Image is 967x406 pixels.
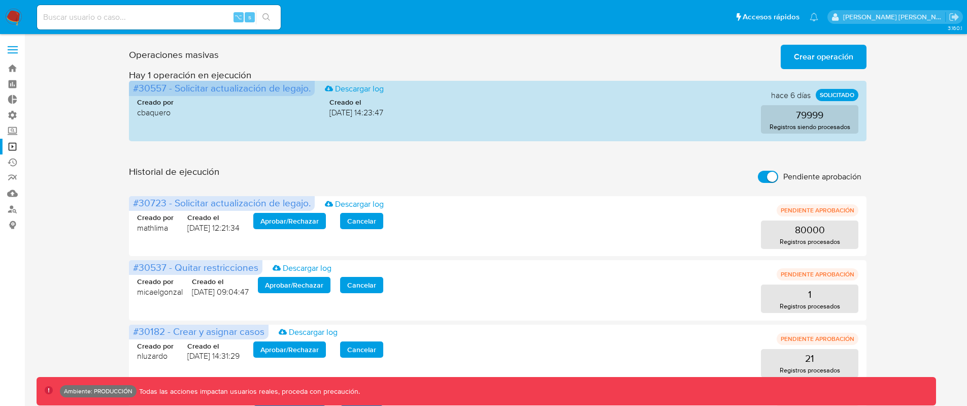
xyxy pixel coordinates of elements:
[235,12,242,22] span: ⌥
[137,387,360,396] p: Todas las acciones impactan usuarios reales, proceda con precaución.
[743,12,799,22] span: Accesos rápidos
[810,13,818,21] a: Notificaciones
[64,389,132,393] p: Ambiente: PRODUCCIÓN
[843,12,946,22] p: omar.guzman@mercadolibre.com.co
[256,10,277,24] button: search-icon
[37,11,281,24] input: Buscar usuario o caso...
[248,12,251,22] span: s
[949,12,959,22] a: Salir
